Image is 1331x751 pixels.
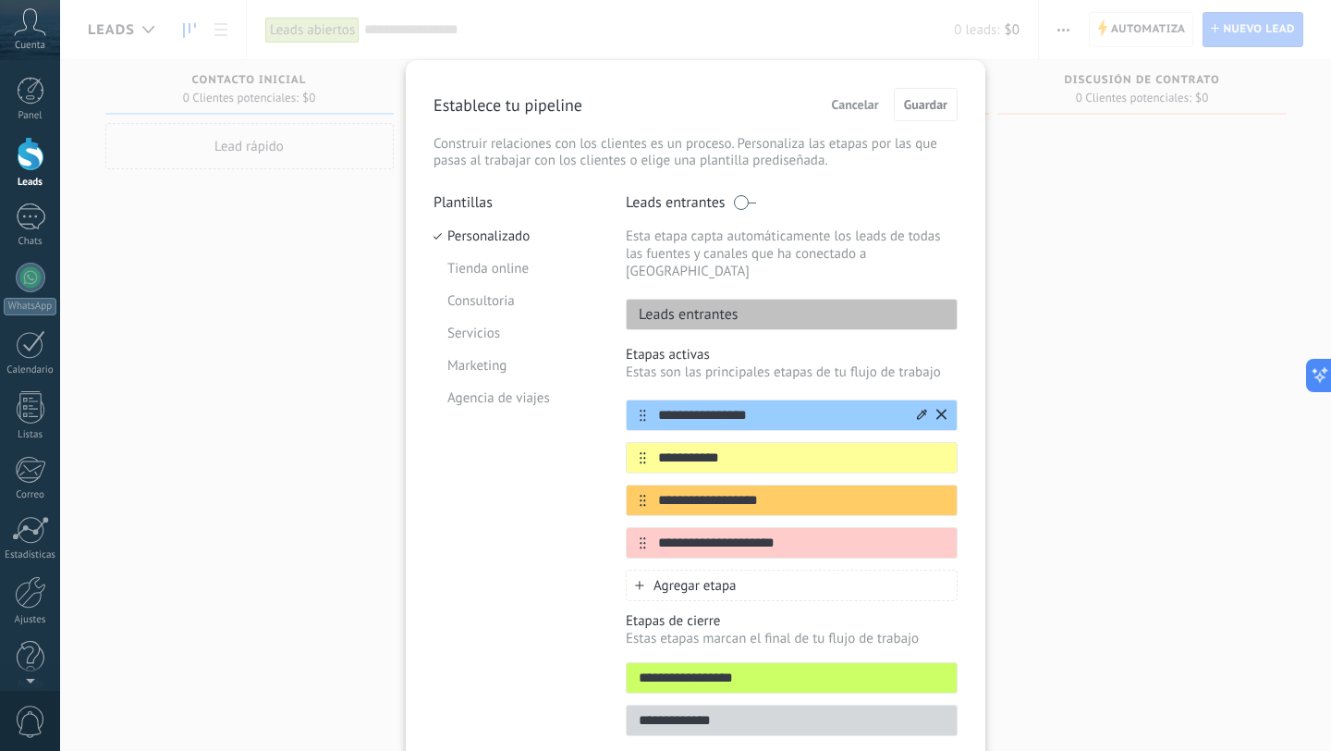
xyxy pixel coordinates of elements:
[894,88,958,121] button: Guardar
[433,317,598,350] li: Servicios
[433,350,598,382] li: Marketing
[433,252,598,285] li: Tienda online
[653,577,737,595] span: Agregar etapa
[4,177,57,189] div: Leads
[626,228,958,280] p: Esta etapa capta automáticamente los leads de todas las fuentes y canales que ha conectado a [GEO...
[4,236,57,248] div: Chats
[832,98,879,111] span: Cancelar
[627,305,739,324] p: Leads entrantes
[433,220,598,252] li: Personalizado
[433,193,598,212] p: Plantillas
[4,549,57,561] div: Estadísticas
[626,193,726,212] p: Leads entrantes
[626,363,958,381] p: Estas son las principales etapas de tu flujo de trabajo
[4,110,57,122] div: Panel
[433,136,958,169] p: Construir relaciones con los clientes es un proceso. Personaliza las etapas por las que pasas al ...
[15,40,45,52] span: Cuenta
[4,429,57,441] div: Listas
[4,298,56,315] div: WhatsApp
[626,630,958,647] p: Estas etapas marcan el final de tu flujo de trabajo
[626,346,958,363] p: Etapas activas
[433,285,598,317] li: Consultoria
[4,614,57,626] div: Ajustes
[824,91,887,118] button: Cancelar
[4,364,57,376] div: Calendario
[433,94,582,116] p: Establece tu pipeline
[4,489,57,501] div: Correo
[626,612,958,630] p: Etapas de cierre
[433,382,598,414] li: Agencia de viajes
[904,98,947,111] span: Guardar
